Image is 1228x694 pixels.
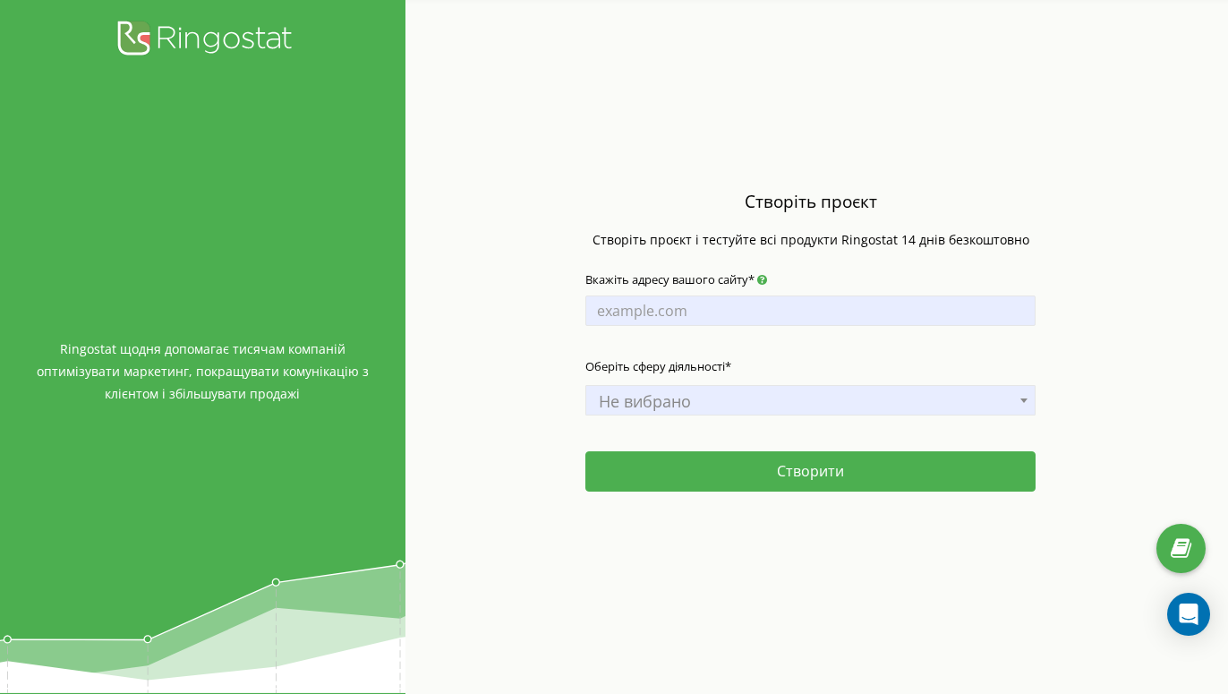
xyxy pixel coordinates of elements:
[585,451,1036,492] button: Створити
[585,385,1036,416] span: Не вибрано
[18,338,388,405] p: Ringostat щодня допомагає тисячам компаній оптимізувати маркетинг, покращувати комунікацію з кліє...
[585,268,767,291] label: Вкажіть адресу вашого сайту*
[585,296,1036,326] input: example.com
[1167,593,1210,636] div: Open Intercom Messenger
[593,227,1029,253] p: Створіть проєкт і тестуйте всі продукти Ringostat 14 днів безкоштовно
[593,184,1029,218] p: Створіть проєкт
[585,355,731,378] label: Оберіть сферу діяльності*
[592,389,1029,414] span: Не вибрано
